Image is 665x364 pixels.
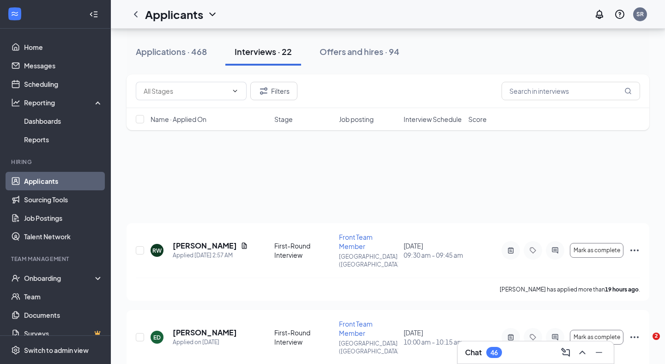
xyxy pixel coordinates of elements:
button: Mark as complete [570,330,623,345]
span: 09:30 am - 09:45 am [404,250,463,260]
svg: Ellipses [629,332,640,343]
a: Reports [24,130,103,149]
svg: ActiveChat [550,247,561,254]
a: Documents [24,306,103,324]
svg: ChevronDown [207,9,218,20]
svg: Settings [11,346,20,355]
span: Mark as complete [574,334,620,340]
div: Team Management [11,255,101,263]
a: Talent Network [24,227,103,246]
span: Front Team Member [339,320,373,337]
a: SurveysCrown [24,324,103,343]
button: ComposeMessage [558,345,573,360]
a: Job Postings [24,209,103,227]
svg: Tag [527,334,538,341]
div: Applied [DATE] 2:57 AM [173,251,248,260]
h5: [PERSON_NAME] [173,241,237,251]
div: SR [636,10,644,18]
h1: Applicants [145,6,203,22]
span: Front Team Member [339,233,373,250]
button: Filter Filters [250,82,297,100]
button: Mark as complete [570,243,623,258]
svg: ActiveNote [505,334,516,341]
div: [DATE] [404,328,463,346]
div: Interviews · 22 [235,46,292,57]
input: Search in interviews [502,82,640,100]
div: Hiring [11,158,101,166]
svg: Ellipses [629,245,640,256]
div: Onboarding [24,273,95,283]
div: Applied on [DATE] [173,338,237,347]
b: 19 hours ago [605,286,639,293]
svg: Tag [527,247,538,254]
svg: ActiveNote [505,247,516,254]
svg: WorkstreamLogo [10,9,19,18]
svg: ChevronUp [577,347,588,358]
span: 10:00 am - 10:15 am [404,337,463,346]
p: [GEOGRAPHIC_DATA] ([GEOGRAPHIC_DATA]) [339,340,398,355]
div: First-Round Interview [274,241,333,260]
iframe: Intercom live chat [634,333,656,355]
span: Stage [274,115,293,124]
svg: ChevronLeft [130,9,141,20]
svg: MagnifyingGlass [624,87,632,95]
svg: Minimize [593,347,605,358]
button: ChevronUp [575,345,590,360]
input: All Stages [144,86,228,96]
button: Minimize [592,345,606,360]
svg: UserCheck [11,273,20,283]
a: Dashboards [24,112,103,130]
svg: Notifications [594,9,605,20]
h5: [PERSON_NAME] [173,328,237,338]
svg: ActiveChat [550,334,561,341]
div: ED [153,334,161,341]
svg: ChevronDown [231,87,239,95]
div: [DATE] [404,241,463,260]
div: Reporting [24,98,103,107]
span: Job posting [339,115,374,124]
div: Switch to admin view [24,346,89,355]
span: 2 [653,333,660,340]
a: Sourcing Tools [24,190,103,209]
a: Home [24,38,103,56]
a: Scheduling [24,75,103,93]
h3: Chat [465,347,482,358]
div: Offers and hires · 94 [320,46,399,57]
a: Messages [24,56,103,75]
svg: Filter [258,85,269,97]
a: Team [24,287,103,306]
svg: Analysis [11,98,20,107]
div: First-Round Interview [274,328,333,346]
p: [PERSON_NAME] has applied more than . [500,285,640,293]
span: Mark as complete [574,247,620,254]
span: Score [468,115,487,124]
p: [GEOGRAPHIC_DATA] ([GEOGRAPHIC_DATA]) [339,253,398,268]
a: Applicants [24,172,103,190]
svg: QuestionInfo [614,9,625,20]
div: Applications · 468 [136,46,207,57]
span: Name · Applied On [151,115,206,124]
svg: Document [241,242,248,249]
div: 46 [490,349,498,357]
svg: Collapse [89,10,98,19]
div: RW [152,247,162,255]
svg: ComposeMessage [560,347,571,358]
span: Interview Schedule [404,115,462,124]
